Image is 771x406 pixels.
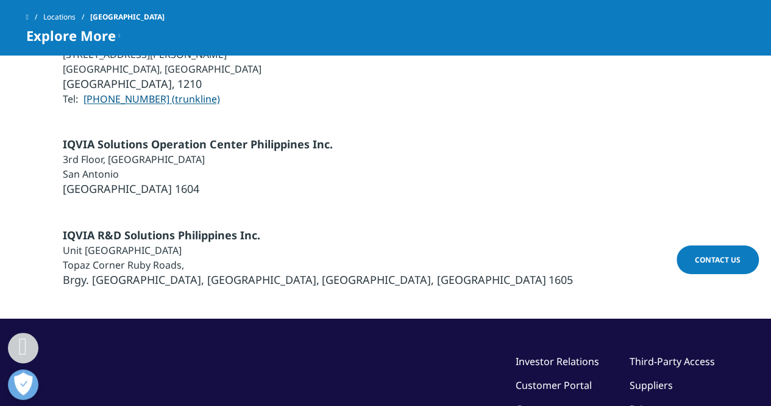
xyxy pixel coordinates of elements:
[63,137,333,151] span: IQVIA Solutions Operation Center Philippines Inc.
[83,92,220,106] a: [PHONE_NUMBER] (trunkline)
[63,181,199,196] span: [GEOGRAPHIC_DATA] 1604
[177,76,202,91] span: 1210
[63,76,175,91] span: [GEOGRAPHIC_DATA],
[26,28,116,43] span: Explore More
[63,152,333,167] li: 3rd Floor, [GEOGRAPHIC_DATA]
[63,227,260,242] span: IQVIA R&D Solutions Philippines Inc.
[630,355,715,368] a: Third-Party Access
[90,6,165,28] span: [GEOGRAPHIC_DATA]
[516,379,592,392] a: Customer Portal
[63,257,573,272] li: Topaz Corner Ruby Roads,
[63,242,573,257] li: Unit [GEOGRAPHIC_DATA]
[630,379,673,392] a: Suppliers
[322,272,546,286] span: [GEOGRAPHIC_DATA], [GEOGRAPHIC_DATA]
[63,92,78,106] span: Tel:
[677,245,759,274] a: Contact Us
[695,255,741,265] span: Contact Us
[63,62,261,76] li: [GEOGRAPHIC_DATA], [GEOGRAPHIC_DATA]
[8,369,38,400] button: Open Preferences
[63,167,333,181] li: San Antonio
[43,6,90,28] a: Locations
[549,272,573,286] span: 1605
[516,355,599,368] a: Investor Relations
[63,272,319,286] span: Brgy. [GEOGRAPHIC_DATA], [GEOGRAPHIC_DATA],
